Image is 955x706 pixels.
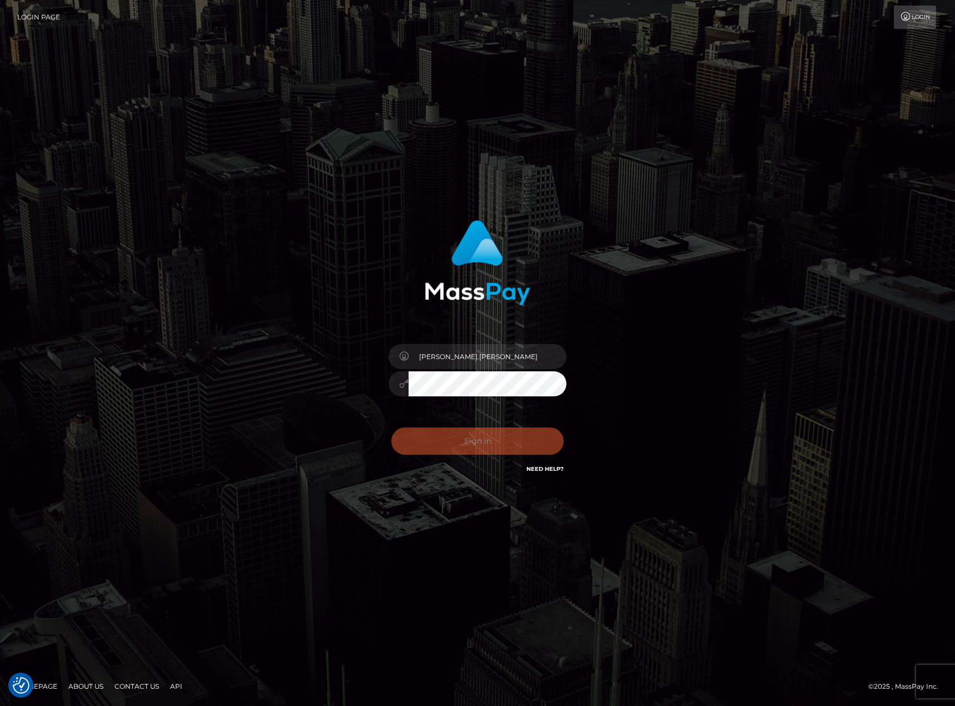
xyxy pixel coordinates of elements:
button: Consent Preferences [13,677,29,694]
div: © 2025 , MassPay Inc. [868,680,947,693]
a: About Us [64,678,108,695]
a: Login Page [17,6,60,29]
a: Need Help? [526,465,564,473]
a: Homepage [12,678,62,695]
img: MassPay Login [425,220,530,305]
a: Contact Us [110,678,163,695]
img: Revisit consent button [13,677,29,694]
input: Username... [409,344,566,369]
a: Login [894,6,936,29]
a: API [166,678,187,695]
